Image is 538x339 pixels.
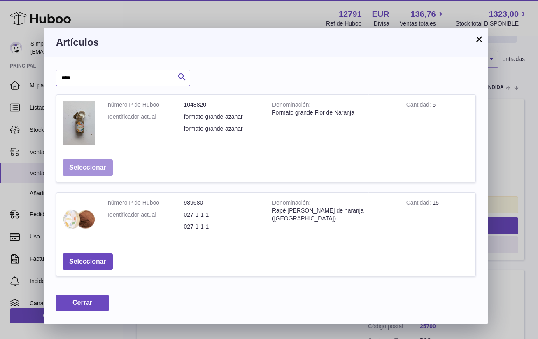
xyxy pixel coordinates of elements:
dt: número P de Huboo [108,101,184,109]
td: 6 [400,95,475,153]
div: Rapé [PERSON_NAME] de naranja ([GEOGRAPHIC_DATA]) [272,207,394,222]
button: × [474,34,484,44]
dt: Identificador actual [108,113,184,121]
img: Formato grande Flor de Naranja [63,101,95,145]
button: Seleccionar [63,253,113,270]
strong: Denominación [272,199,310,208]
strong: Cantidad [406,101,433,110]
td: 15 [400,193,475,247]
dd: 989680 [184,199,260,207]
button: Cerrar [56,295,109,311]
h3: Artículos [56,36,476,49]
strong: Cantidad [406,199,433,208]
dd: 027-1-1-1 [184,223,260,231]
dt: Identificador actual [108,211,184,219]
dt: número P de Huboo [108,199,184,207]
dd: 027-1-1-1 [184,211,260,219]
div: Formato grande Flor de Naranja [272,109,394,117]
strong: Denominación [272,101,310,110]
button: Seleccionar [63,159,113,176]
dd: 1048820 [184,101,260,109]
img: Rapé de flor de naranja (Azahar) [63,199,95,238]
dd: formato-grande-azahar [184,113,260,121]
dd: formato-grande-azahar [184,125,260,133]
span: Cerrar [72,299,92,306]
